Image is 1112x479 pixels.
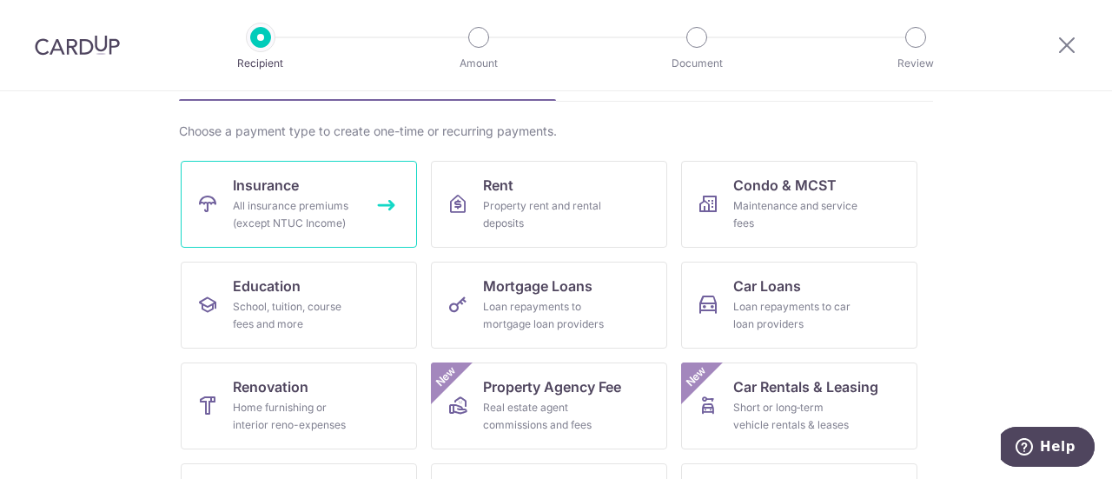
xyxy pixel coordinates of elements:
span: Help [39,12,75,28]
div: Maintenance and service fees [733,197,858,232]
a: Car Rentals & LeasingShort or long‑term vehicle rentals & leasesNew [681,363,917,449]
div: Home furnishing or interior reno-expenses [233,399,358,434]
p: Amount [414,55,543,72]
a: Condo & MCSTMaintenance and service fees [681,161,917,248]
div: Choose a payment type to create one-time or recurring payments. [179,123,933,140]
span: Mortgage Loans [483,276,592,296]
div: Loan repayments to car loan providers [733,298,858,333]
span: Car Loans [733,276,801,296]
a: EducationSchool, tuition, course fees and more [181,262,417,349]
img: CardUp [35,35,120,56]
a: InsuranceAll insurance premiums (except NTUC Income) [181,161,417,248]
div: All insurance premiums (except NTUC Income) [233,197,358,232]
p: Recipient [196,55,325,72]
a: Mortgage LoansLoan repayments to mortgage loan providers [431,262,667,349]
a: RenovationHome furnishing or interior reno-expenses [181,363,417,449]
div: Short or long‑term vehicle rentals & leases [733,399,858,434]
div: Property rent and rental deposits [483,197,608,232]
a: Car LoansLoan repayments to car loan providers [681,262,917,349]
span: Car Rentals & Leasing [733,376,878,397]
div: Real estate agent commissions and fees [483,399,608,434]
div: Loan repayments to mortgage loan providers [483,298,608,333]
iframe: Opens a widget where you can find more information [1001,427,1095,470]
span: Condo & MCST [733,175,837,196]
p: Review [851,55,980,72]
span: Property Agency Fee [483,376,621,397]
div: School, tuition, course fees and more [233,298,358,333]
span: Education [233,276,301,296]
span: New [432,363,460,391]
span: Insurance [233,175,299,196]
span: New [682,363,711,391]
a: RentProperty rent and rental deposits [431,161,667,248]
a: Property Agency FeeReal estate agent commissions and feesNew [431,363,667,449]
span: Rent [483,175,513,196]
span: Renovation [233,376,308,397]
p: Document [632,55,761,72]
